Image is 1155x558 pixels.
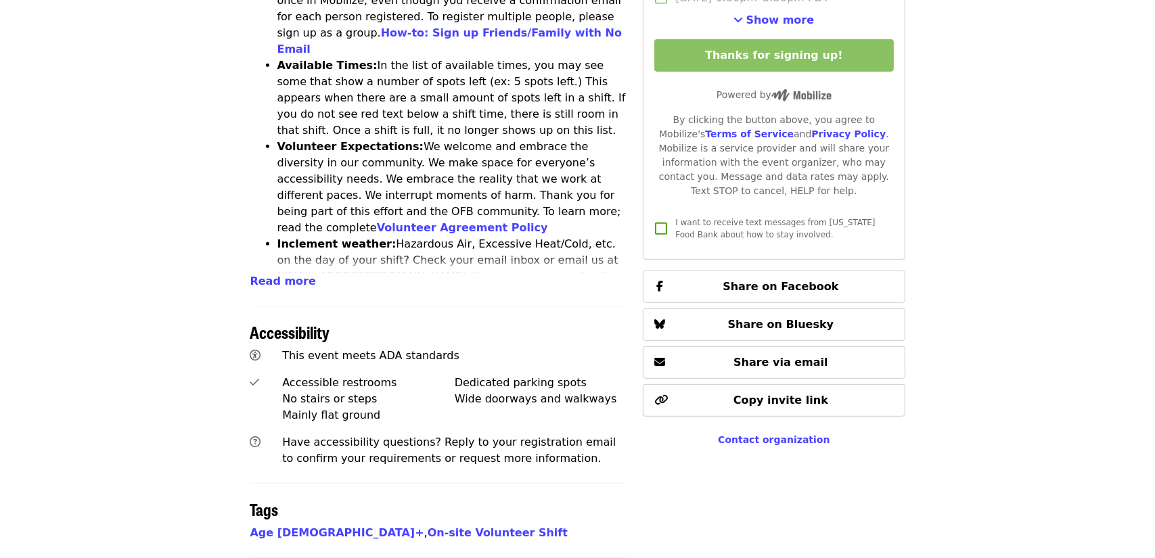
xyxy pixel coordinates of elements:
[733,394,828,406] span: Copy invite link
[377,221,548,234] a: Volunteer Agreement Policy
[250,320,330,344] span: Accessibility
[277,236,627,317] li: Hazardous Air, Excessive Heat/Cold, etc. on the day of your shift? Check your email inbox or emai...
[428,526,568,539] a: On-site Volunteer Shift
[734,12,815,28] button: See more timeslots
[728,318,834,331] span: Share on Bluesky
[771,89,832,101] img: Powered by Mobilize
[811,129,886,139] a: Privacy Policy
[282,407,455,423] div: Mainly flat ground
[643,308,905,341] button: Share on Bluesky
[250,436,261,448] i: question-circle icon
[250,376,260,389] i: check icon
[746,14,815,26] span: Show more
[250,497,279,521] span: Tags
[733,356,828,369] span: Share via email
[455,375,627,391] div: Dedicated parking spots
[282,375,455,391] div: Accessible restrooms
[723,280,838,293] span: Share on Facebook
[282,391,455,407] div: No stairs or steps
[277,140,424,153] strong: Volunteer Expectations:
[717,89,832,100] span: Powered by
[250,275,316,287] span: Read more
[282,436,616,465] span: Have accessibility questions? Reply to your registration email to confirm your requirements or re...
[643,346,905,379] button: Share via email
[654,113,893,198] div: By clicking the button above, you agree to Mobilize's and . Mobilize is a service provider and wi...
[718,434,830,445] a: Contact organization
[277,26,622,55] a: How-to: Sign up Friends/Family with No Email
[250,273,316,289] button: Read more
[277,139,627,236] li: We welcome and embrace the diversity in our community. We make space for everyone’s accessibility...
[277,57,627,139] li: In the list of available times, you may see some that show a number of spots left (ex: 5 spots le...
[277,59,378,72] strong: Available Times:
[705,129,794,139] a: Terms of Service
[277,237,397,250] strong: Inclement weather:
[643,384,905,417] button: Copy invite link
[643,271,905,303] button: Share on Facebook
[250,526,428,539] span: ,
[654,39,893,72] button: Thanks for signing up!
[675,218,875,239] span: I want to receive text messages from [US_STATE] Food Bank about how to stay involved.
[282,349,459,362] span: This event meets ADA standards
[250,526,424,539] a: Age [DEMOGRAPHIC_DATA]+
[250,349,261,362] i: universal-access icon
[455,391,627,407] div: Wide doorways and walkways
